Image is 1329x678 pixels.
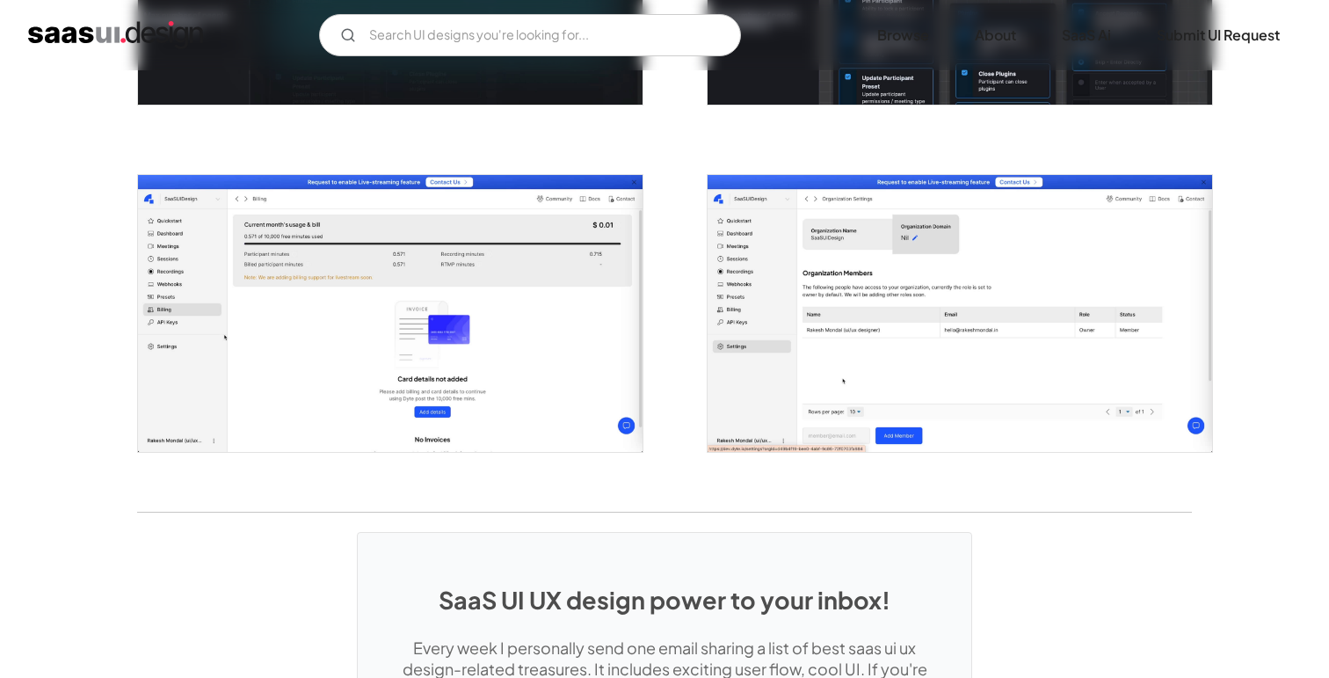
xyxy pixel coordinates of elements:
a: SaaS Ai [1041,16,1132,55]
a: Submit UI Request [1136,16,1301,55]
h1: SaaS UI UX design power to your inbox! [393,586,936,614]
img: 6597a8826335195716489494_Settings.jpg [708,175,1212,451]
a: open lightbox [708,175,1212,451]
form: Email Form [319,14,741,56]
input: Search UI designs you're looking for... [319,14,741,56]
a: Browse [856,16,950,55]
a: open lightbox [138,175,643,451]
img: 6597a882fcd05eebdf03ac8a_Billing.jpg [138,175,643,451]
a: home [28,21,203,49]
a: About [954,16,1037,55]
